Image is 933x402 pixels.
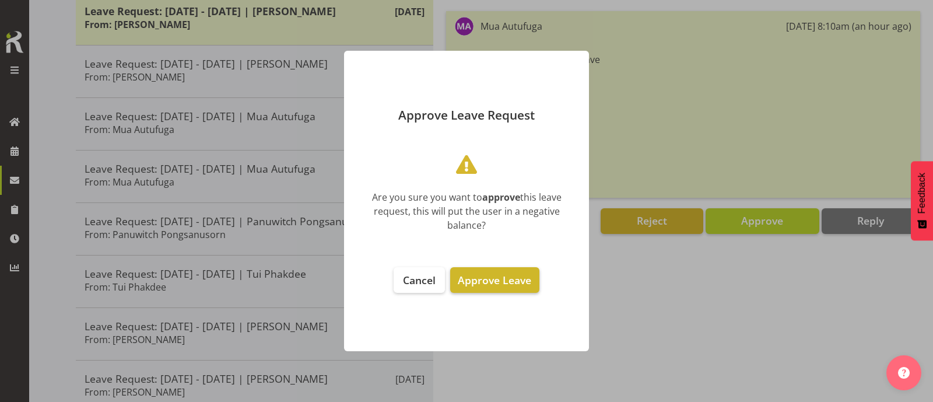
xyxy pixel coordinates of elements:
button: Feedback - Show survey [911,161,933,240]
b: approve [482,191,520,204]
p: Approve Leave Request [356,109,577,121]
img: help-xxl-2.png [898,367,910,379]
span: Cancel [403,273,436,287]
div: Are you sure you want to this leave request, this will put the user in a negative balance? [362,190,571,232]
button: Cancel [394,267,445,293]
span: Feedback [917,173,927,214]
button: Approve Leave [450,267,539,293]
span: Approve Leave [458,273,531,287]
